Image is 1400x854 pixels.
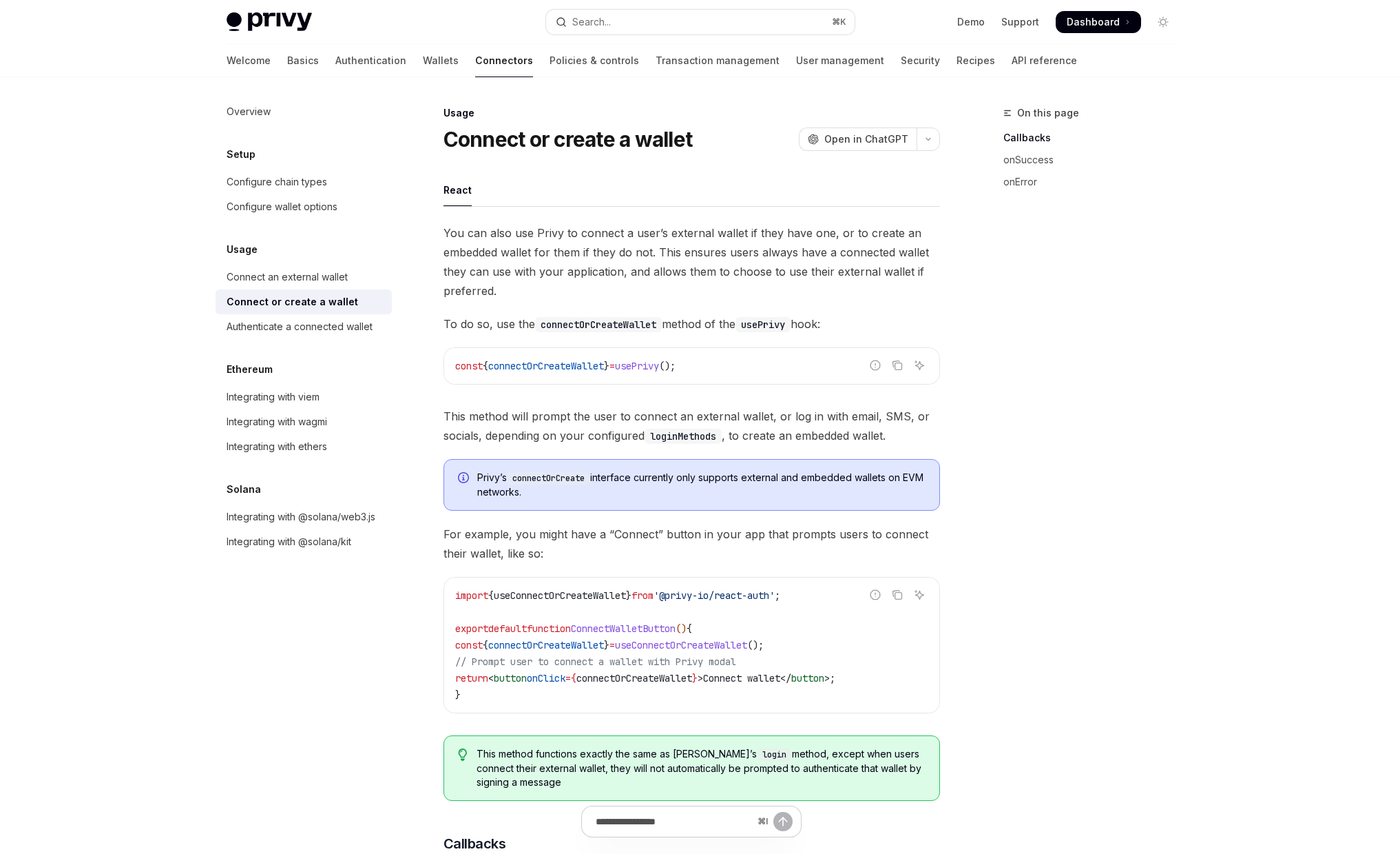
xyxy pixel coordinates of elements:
h5: Solana [227,481,261,498]
span: ; [830,672,835,684]
img: light logo [227,12,312,32]
span: > [698,672,703,684]
span: '@privy-io/react-auth' [654,589,775,602]
span: (); [659,360,676,372]
span: < [488,672,494,684]
div: Usage [443,106,940,120]
span: function [527,622,571,635]
a: Integrating with @solana/kit [216,529,392,554]
span: This method functions exactly the same as [PERSON_NAME]’s method, except when users connect their... [477,747,925,789]
span: connectOrCreateWallet [488,360,604,372]
span: () [676,622,687,635]
a: Authentication [335,44,406,77]
div: Configure chain types [227,174,327,190]
span: useConnectOrCreateWallet [615,639,747,651]
a: Callbacks [1003,127,1185,149]
span: } [604,360,609,372]
a: onError [1003,171,1185,193]
span: Privy’s interface currently only supports external and embedded wallets on EVM networks. [477,471,926,499]
h5: Ethereum [227,361,273,378]
h5: Setup [227,146,255,163]
button: Send message [773,812,793,831]
button: Ask AI [910,586,928,604]
div: Integrating with @solana/web3.js [227,509,375,525]
span: onClick [527,672,565,684]
a: onSuccess [1003,149,1185,171]
span: > [824,672,830,684]
a: Security [901,44,940,77]
a: Basics [287,44,319,77]
a: Overview [216,99,392,124]
code: loginMethods [645,429,722,444]
span: ConnectWalletButton [571,622,676,635]
span: For example, you might have a “Connect” button in your app that prompts users to connect their wa... [443,525,940,563]
a: Transaction management [656,44,780,77]
span: </ [780,672,791,684]
div: Integrating with ethers [227,438,327,455]
div: Integrating with wagmi [227,414,327,430]
h5: Usage [227,241,258,258]
a: Integrating with wagmi [216,409,392,434]
code: connectOrCreateWallet [535,317,662,332]
span: } [604,639,609,651]
span: } [455,689,461,701]
a: Connectors [475,44,533,77]
span: default [488,622,527,635]
div: Authenticate a connected wallet [227,318,373,335]
span: ; [775,589,780,602]
button: Ask AI [910,356,928,374]
span: = [565,672,571,684]
div: Connect or create a wallet [227,294,358,310]
span: = [609,360,615,372]
a: Welcome [227,44,271,77]
code: connectOrCreate [507,471,590,485]
span: // Prompt user to connect a wallet with Privy modal [455,655,736,668]
span: You can also use Privy to connect a user’s external wallet if they have one, or to create an embe... [443,223,940,301]
a: Dashboard [1056,11,1141,33]
a: Support [1001,15,1039,29]
button: Toggle dark mode [1152,11,1174,33]
span: { [687,622,692,635]
button: Report incorrect code [866,356,884,374]
a: Recipes [957,44,995,77]
span: = [609,639,615,651]
button: Open search [546,10,855,34]
a: Connect or create a wallet [216,289,392,314]
span: { [483,639,488,651]
span: } [626,589,631,602]
span: button [494,672,527,684]
div: Configure wallet options [227,199,337,215]
span: On this page [1017,105,1079,121]
a: Policies & controls [550,44,639,77]
h1: Connect or create a wallet [443,127,693,152]
span: Open in ChatGPT [824,132,908,146]
a: Wallets [423,44,459,77]
input: Ask a question... [596,806,752,837]
span: Dashboard [1067,15,1120,29]
span: button [791,672,824,684]
a: Configure wallet options [216,194,392,219]
a: Configure chain types [216,170,392,194]
a: Connect an external wallet [216,265,392,289]
span: connectOrCreateWallet [488,639,604,651]
div: Integrating with viem [227,389,320,405]
a: Integrating with ethers [216,434,392,459]
button: Copy the contents from the code block [888,356,906,374]
a: Integrating with viem [216,385,392,409]
span: return [455,672,488,684]
button: Report incorrect code [866,586,884,604]
button: Copy the contents from the code block [888,586,906,604]
a: Integrating with @solana/web3.js [216,505,392,529]
span: ⌘ K [832,17,846,28]
span: { [488,589,494,602]
button: Open in ChatGPT [799,128,917,151]
span: { [571,672,576,684]
span: Connect wallet [703,672,780,684]
span: (); [747,639,764,651]
span: usePrivy [615,360,659,372]
span: import [455,589,488,602]
a: API reference [1012,44,1077,77]
span: { [483,360,488,372]
span: const [455,360,483,372]
div: React [443,174,472,206]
